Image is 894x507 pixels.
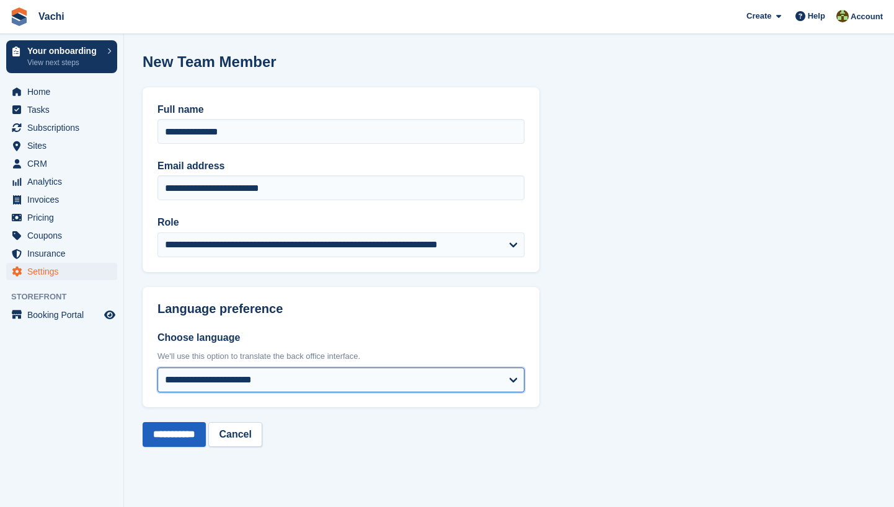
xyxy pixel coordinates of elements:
[157,350,524,363] div: We'll use this option to translate the back office interface.
[6,119,117,136] a: menu
[6,173,117,190] a: menu
[27,137,102,154] span: Sites
[6,191,117,208] a: menu
[157,330,524,345] label: Choose language
[6,306,117,324] a: menu
[6,101,117,118] a: menu
[102,307,117,322] a: Preview store
[208,422,262,447] a: Cancel
[746,10,771,22] span: Create
[27,263,102,280] span: Settings
[851,11,883,23] span: Account
[27,245,102,262] span: Insurance
[27,306,102,324] span: Booking Portal
[27,227,102,244] span: Coupons
[27,209,102,226] span: Pricing
[157,102,524,117] label: Full name
[157,215,524,230] label: Role
[6,245,117,262] a: menu
[6,40,117,73] a: Your onboarding View next steps
[157,302,524,316] h2: Language preference
[6,155,117,172] a: menu
[33,6,69,27] a: Vachi
[27,155,102,172] span: CRM
[6,83,117,100] a: menu
[27,57,101,68] p: View next steps
[27,119,102,136] span: Subscriptions
[10,7,29,26] img: stora-icon-8386f47178a22dfd0bd8f6a31ec36ba5ce8667c1dd55bd0f319d3a0aa187defe.svg
[27,173,102,190] span: Analytics
[808,10,825,22] span: Help
[6,137,117,154] a: menu
[27,101,102,118] span: Tasks
[6,227,117,244] a: menu
[27,46,101,55] p: Your onboarding
[11,291,123,303] span: Storefront
[6,263,117,280] a: menu
[836,10,849,22] img: Anete Gre
[27,83,102,100] span: Home
[6,209,117,226] a: menu
[143,53,277,70] h1: New Team Member
[27,191,102,208] span: Invoices
[157,159,524,174] label: Email address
